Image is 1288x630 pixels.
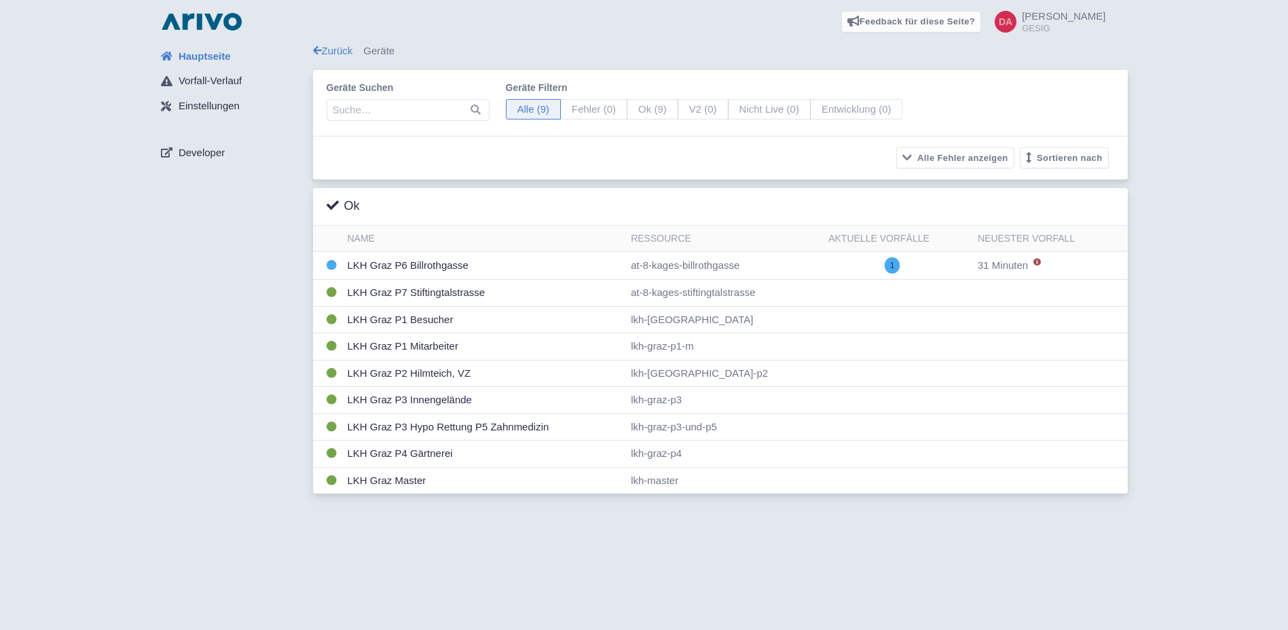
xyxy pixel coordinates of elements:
span: Entwicklung (0) [810,99,903,120]
a: Vorfall-Verlauf [150,69,313,94]
span: 1 [885,257,900,274]
td: lkh-[GEOGRAPHIC_DATA] [625,306,823,333]
a: Zurück [313,45,353,56]
button: Sortieren nach [1020,147,1109,168]
label: Geräte filtern [506,81,903,95]
a: Hauptseite [150,43,313,69]
td: lkh-master [625,467,823,494]
span: Hauptseite [179,49,231,64]
td: lkh-[GEOGRAPHIC_DATA]-p2 [625,360,823,387]
td: lkh-graz-p1-m [625,333,823,360]
td: LKH Graz P3 Hypo Rettung P5 Zahnmedizin [342,413,626,441]
a: [PERSON_NAME] GESIG [987,11,1105,33]
img: logo [158,11,245,33]
span: V2 (0) [678,99,729,120]
input: Suche… [327,99,490,121]
td: LKH Graz P7 Stiftingtalstrasse [342,280,626,307]
span: [PERSON_NAME] [1022,10,1105,22]
td: lkh-graz-p3 [625,387,823,414]
span: Ok (9) [627,99,678,120]
a: Developer [150,140,313,166]
h3: Ok [327,199,360,214]
small: GESIG [1022,24,1105,33]
th: Ressource [625,226,823,252]
td: LKH Graz P4 Gärtnerei [342,441,626,468]
div: Geräte [313,43,1128,59]
a: Feedback für diese Seite? [841,11,982,33]
td: LKH Graz P6 Billrothgasse [342,252,626,280]
td: lkh-graz-p3-und-p5 [625,413,823,441]
td: LKH Graz Master [342,467,626,494]
td: LKH Graz P3 Innengelände [342,387,626,414]
td: LKH Graz P1 Mitarbeiter [342,333,626,360]
a: Einstellungen [150,94,313,119]
th: Name [342,226,626,252]
span: Nicht Live (0) [728,99,811,120]
span: Einstellungen [179,98,240,114]
span: Developer [179,145,225,161]
span: 31 Minuten [978,259,1028,271]
td: LKH Graz P2 Hilmteich, VZ [342,360,626,387]
label: Geräte suchen [327,81,490,95]
span: Alle (9) [506,99,562,120]
td: LKH Graz P1 Besucher [342,306,626,333]
span: Fehler (0) [560,99,627,120]
td: at-8-kages-billrothgasse [625,252,823,280]
td: lkh-graz-p4 [625,441,823,468]
th: Aktuelle Vorfälle [823,226,972,252]
span: Vorfall-Verlauf [179,73,242,89]
td: at-8-kages-stiftingtalstrasse [625,280,823,307]
button: Alle Fehler anzeigen [896,147,1014,168]
th: Neuester Vorfall [972,226,1128,252]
